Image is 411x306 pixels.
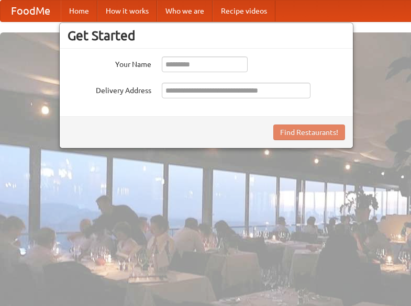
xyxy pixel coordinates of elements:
[68,28,345,43] h3: Get Started
[213,1,275,21] a: Recipe videos
[68,83,151,96] label: Delivery Address
[157,1,213,21] a: Who we are
[1,1,61,21] a: FoodMe
[68,56,151,70] label: Your Name
[97,1,157,21] a: How it works
[273,124,345,140] button: Find Restaurants!
[61,1,97,21] a: Home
